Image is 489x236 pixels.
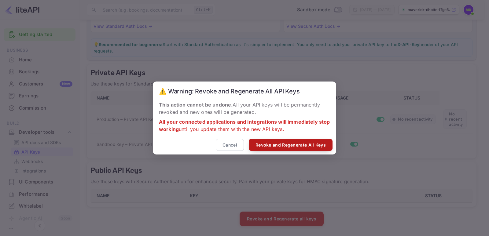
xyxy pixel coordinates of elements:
[159,119,330,132] strong: All your connected applications and integrations will immediately stop working
[216,139,244,151] button: Cancel
[159,101,330,116] p: All your API keys will be permanently revoked and new ones will be generated.
[159,118,330,133] p: until you update them with the new API keys.
[159,102,233,108] strong: This action cannot be undone.
[153,82,336,101] h2: ⚠️ Warning: Revoke and Regenerate All API Keys
[249,139,333,151] button: Revoke and Regenerate All Keys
